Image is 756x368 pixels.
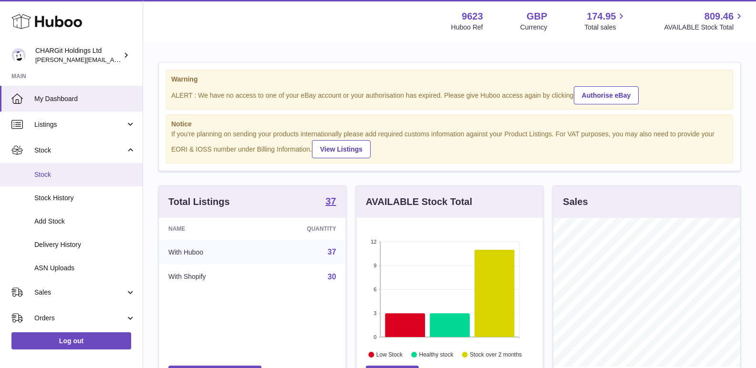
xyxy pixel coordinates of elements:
a: Log out [11,332,131,349]
strong: GBP [527,10,547,23]
h3: Sales [563,195,588,208]
th: Quantity [259,218,345,240]
span: Delivery History [34,240,135,249]
strong: 9623 [462,10,483,23]
h3: Total Listings [168,195,230,208]
span: [PERSON_NAME][EMAIL_ADDRESS][DOMAIN_NAME] [35,56,191,63]
td: With Huboo [159,240,259,265]
text: 0 [373,334,376,340]
span: Stock [34,146,125,155]
text: 12 [371,239,376,245]
strong: 37 [325,196,336,206]
span: Orders [34,314,125,323]
strong: Warning [171,75,728,84]
img: francesca@chargit.co.uk [11,48,26,62]
span: Sales [34,288,125,297]
div: CHARGit Holdings Ltd [35,46,121,64]
span: ASN Uploads [34,264,135,273]
div: Huboo Ref [451,23,483,32]
a: 37 [325,196,336,208]
text: Stock over 2 months [470,352,522,358]
span: 174.95 [587,10,616,23]
text: Low Stock [376,352,403,358]
text: 9 [373,263,376,268]
text: 3 [373,310,376,316]
h3: AVAILABLE Stock Total [366,195,472,208]
a: View Listings [312,140,371,158]
span: AVAILABLE Stock Total [664,23,745,32]
span: 809.46 [704,10,734,23]
a: 37 [328,248,336,256]
a: 809.46 AVAILABLE Stock Total [664,10,745,32]
a: 30 [328,273,336,281]
span: My Dashboard [34,94,135,103]
span: Listings [34,120,125,129]
strong: Notice [171,120,728,129]
a: 174.95 Total sales [584,10,627,32]
span: Stock History [34,194,135,203]
div: If you're planning on sending your products internationally please add required customs informati... [171,130,728,158]
span: Total sales [584,23,627,32]
td: With Shopify [159,265,259,289]
text: 6 [373,286,376,292]
div: Currency [520,23,548,32]
span: Stock [34,170,135,179]
div: ALERT : We have no access to one of your eBay account or your authorisation has expired. Please g... [171,85,728,104]
th: Name [159,218,259,240]
text: Healthy stock [419,352,454,358]
a: Authorise eBay [574,86,639,104]
span: Add Stock [34,217,135,226]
